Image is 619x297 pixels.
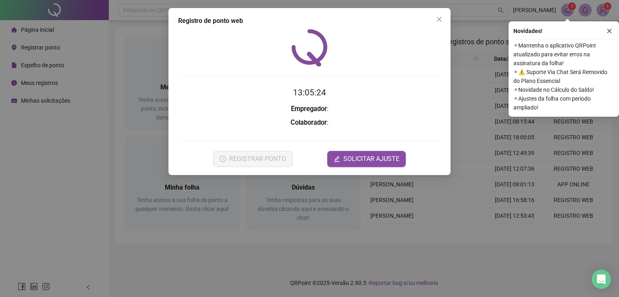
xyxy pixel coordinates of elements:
[513,68,614,85] span: ⚬ ⚠️ Suporte Via Chat Será Removido do Plano Essencial
[607,28,612,34] span: close
[291,105,327,113] strong: Empregador
[433,13,446,26] button: Close
[334,156,340,162] span: edit
[327,151,406,167] button: editSOLICITAR AJUSTE
[178,104,441,114] h3: :
[291,119,327,126] strong: Colaborador
[293,88,326,97] time: 13:05:24
[513,27,542,35] span: Novidades !
[178,16,441,26] div: Registro de ponto web
[213,151,293,167] button: REGISTRAR PONTO
[291,29,328,66] img: QRPoint
[343,154,399,164] span: SOLICITAR AJUSTE
[592,270,611,289] div: Open Intercom Messenger
[436,16,442,23] span: close
[513,85,614,94] span: ⚬ Novidade no Cálculo do Saldo!
[513,94,614,112] span: ⚬ Ajustes da folha com período ampliado!
[513,41,614,68] span: ⚬ Mantenha o aplicativo QRPoint atualizado para evitar erros na assinatura da folha!
[178,118,441,128] h3: :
